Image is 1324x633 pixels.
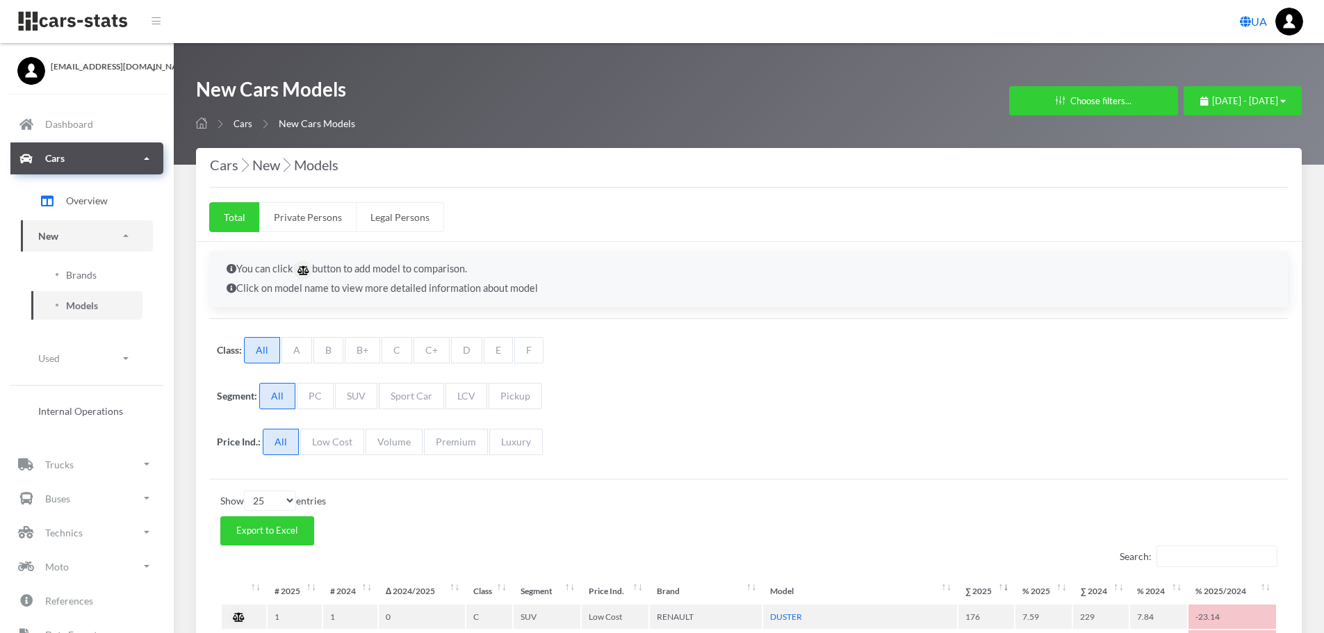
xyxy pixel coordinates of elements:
[466,605,512,629] td: C
[66,268,97,282] span: Brands
[263,429,299,455] span: All
[38,227,58,245] p: New
[234,118,252,129] a: Cars
[514,605,580,629] td: SUV
[414,337,450,363] span: C+
[244,337,280,363] span: All
[514,337,544,363] span: F
[17,57,156,73] a: [EMAIL_ADDRESS][DOMAIN_NAME]
[45,558,69,575] p: Moto
[489,383,542,409] span: Pickup
[424,429,488,455] span: Premium
[45,456,74,473] p: Trucks
[313,337,343,363] span: B
[244,491,296,511] select: Showentries
[217,388,257,403] label: Segment:
[10,584,163,616] a: References
[196,76,355,109] h1: New Cars Models
[21,220,153,252] a: New
[1015,579,1072,603] th: %&nbsp;2025: activate to sort column ascending
[17,10,129,32] img: navbar brand
[1234,8,1273,35] a: UA
[220,516,314,545] button: Export to Excel
[268,579,322,603] th: #&nbsp;2025 : activate to sort column ascending
[1130,579,1187,603] th: %&nbsp;2024: activate to sort column ascending
[297,383,334,409] span: PC
[10,448,163,480] a: Trucks
[466,579,512,603] th: Class: activate to sort column ascending
[451,337,482,363] span: D
[10,482,163,514] a: Buses
[38,404,123,418] span: Internal Operations
[1184,86,1302,115] button: [DATE] - [DATE]
[21,183,153,218] a: Overview
[1120,545,1277,567] label: Search:
[10,550,163,582] a: Moto
[1188,579,1276,603] th: %&nbsp;2025/2024: activate to sort column ascending
[770,611,802,622] a: DUSTER
[220,491,326,511] label: Show entries
[1015,605,1072,629] td: 7.59
[268,605,322,629] td: 1
[1157,545,1277,567] input: Search:
[514,579,580,603] th: Segment: activate to sort column ascending
[31,291,142,320] a: Models
[958,579,1014,603] th: ∑&nbsp;2025: activate to sort column ascending
[489,429,543,455] span: Luxury
[51,60,156,73] span: [EMAIL_ADDRESS][DOMAIN_NAME]
[1188,605,1276,629] td: -23.14
[650,605,762,629] td: RENAULT
[345,337,380,363] span: B+
[217,343,242,357] label: Class:
[379,579,465,603] th: Δ&nbsp;2024/2025: activate to sort column ascending
[379,383,444,409] span: Sport Car
[335,383,377,409] span: SUV
[446,383,487,409] span: LCV
[10,142,163,174] a: Cars
[650,579,762,603] th: Brand: activate to sort column ascending
[1073,605,1129,629] td: 229
[1073,579,1129,603] th: ∑&nbsp;2024: activate to sort column ascending
[259,383,295,409] span: All
[379,605,465,629] td: 0
[45,149,65,167] p: Cars
[382,337,412,363] span: C
[209,202,260,232] a: Total
[1275,8,1303,35] img: ...
[222,579,266,603] th: : activate to sort column ascending
[66,298,98,313] span: Models
[21,343,153,374] a: Used
[300,429,364,455] span: Low Cost
[281,337,312,363] span: A
[45,592,93,609] p: References
[259,202,357,232] a: Private Persons
[484,337,513,363] span: E
[582,579,648,603] th: Price Ind.: activate to sort column ascending
[38,350,60,367] p: Used
[217,434,261,449] label: Price Ind.:
[279,117,355,129] span: New Cars Models
[356,202,444,232] a: Legal Persons
[10,108,163,140] a: Dashboard
[66,193,108,208] span: Overview
[323,579,377,603] th: #&nbsp;2024 : activate to sort column ascending
[1130,605,1187,629] td: 7.84
[21,397,153,425] a: Internal Operations
[958,605,1014,629] td: 176
[45,524,83,541] p: Technics
[45,115,93,133] p: Dashboard
[366,429,423,455] span: Volume
[582,605,648,629] td: Low Cost
[236,525,297,536] span: Export to Excel
[1212,95,1278,106] span: [DATE] - [DATE]
[763,579,957,603] th: Model: activate to sort column ascending
[210,154,1288,176] h4: Cars New Models
[45,490,70,507] p: Buses
[31,261,142,289] a: Brands
[323,605,377,629] td: 1
[10,516,163,548] a: Technics
[1009,86,1178,115] button: Choose filters...
[210,251,1288,307] div: You can click button to add model to comparison. Click on model name to view more detailed inform...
